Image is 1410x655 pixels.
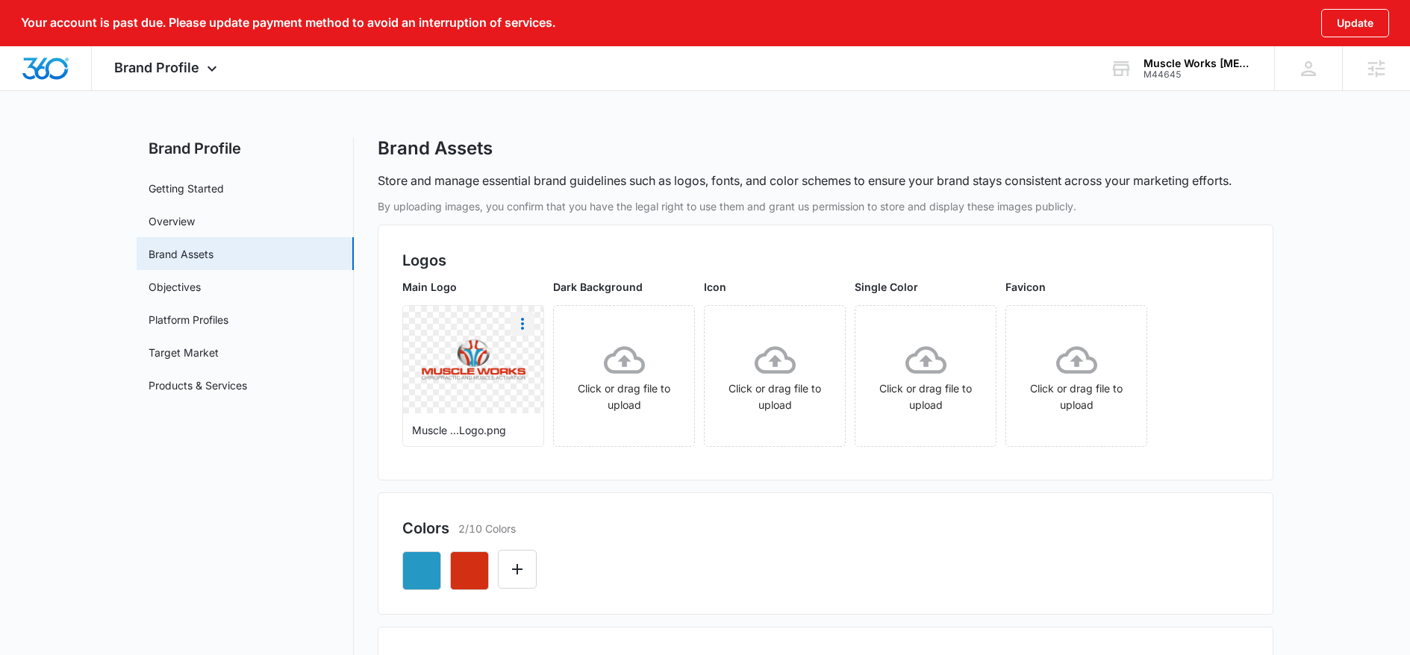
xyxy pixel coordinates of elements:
[149,279,201,295] a: Objectives
[149,312,228,327] a: Platform Profiles
[402,517,449,539] h2: Colors
[705,306,845,446] span: Click or drag file to upload
[378,172,1232,189] p: Store and manage essential brand guidelines such as logos, fonts, and color schemes to ensure you...
[149,377,247,393] a: Products & Services
[21,16,555,30] p: Your account is past due. Please update payment method to avoid an interruption of services.
[114,60,199,75] span: Brand Profile
[458,521,516,536] p: 2/10 Colors
[412,422,534,438] p: Muscle ...Logo.png
[149,345,219,360] a: Target Market
[1144,57,1253,69] div: account name
[855,339,996,413] div: Click or drag file to upload
[855,279,996,295] p: Single Color
[1144,69,1253,80] div: account id
[855,306,996,446] span: Click or drag file to upload
[378,137,493,160] h1: Brand Assets
[705,339,845,413] div: Click or drag file to upload
[92,46,243,90] div: Brand Profile
[402,279,544,295] p: Main Logo
[554,339,694,413] div: Click or drag file to upload
[511,312,534,336] button: More
[149,246,213,262] a: Brand Assets
[1005,279,1147,295] p: Favicon
[1321,9,1389,37] button: Update
[498,550,537,589] button: Edit Color
[704,279,846,295] p: Icon
[137,137,354,160] h2: Brand Profile
[1006,306,1147,446] span: Click or drag file to upload
[1006,339,1147,413] div: Click or drag file to upload
[421,338,526,382] img: User uploaded logo
[149,213,195,229] a: Overview
[149,181,224,196] a: Getting Started
[402,249,1249,272] h2: Logos
[553,279,695,295] p: Dark Background
[554,306,694,446] span: Click or drag file to upload
[378,198,1273,214] p: By uploading images, you confirm that you have the legal right to use them and grant us permissio...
